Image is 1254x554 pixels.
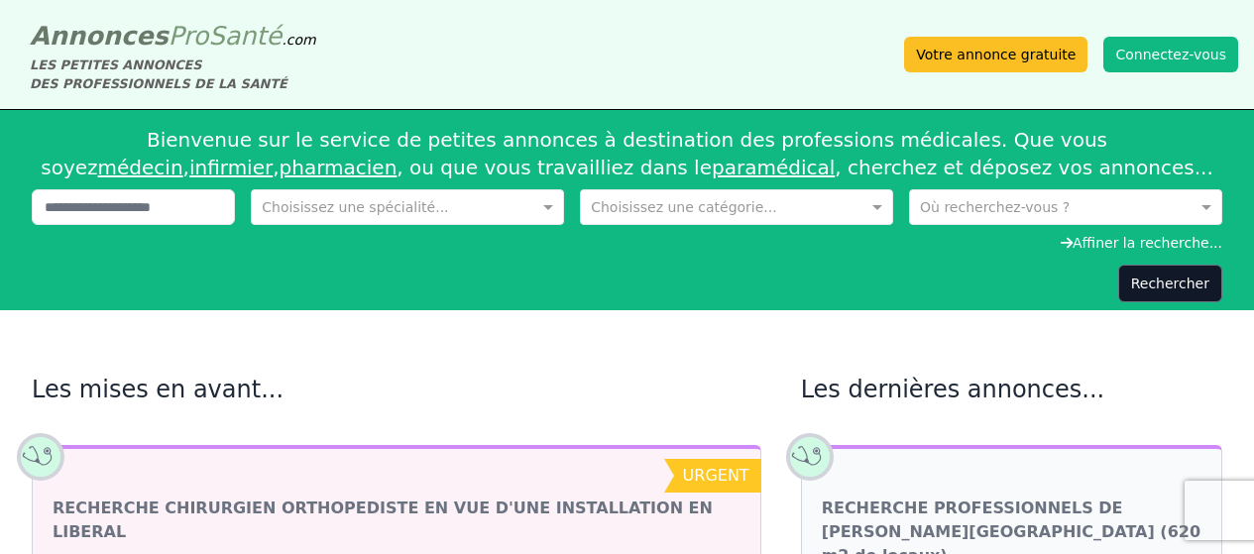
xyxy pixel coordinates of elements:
h2: Les mises en avant... [32,374,761,405]
span: urgent [683,466,749,485]
button: Connectez-vous [1103,37,1238,72]
button: Rechercher [1118,265,1222,302]
a: médecin [98,156,183,179]
a: pharmacien [280,156,398,179]
div: Affiner la recherche... [32,233,1222,253]
span: Pro [169,21,209,51]
h2: Les dernières annonces... [801,374,1222,405]
a: paramédical [712,156,835,179]
span: Santé [208,21,282,51]
a: Votre annonce gratuite [904,37,1087,72]
div: Bienvenue sur le service de petites annonces à destination des professions médicales. Que vous so... [32,118,1222,189]
a: infirmier [189,156,273,179]
a: AnnoncesProSanté.com [30,21,316,51]
span: .com [282,32,315,48]
span: Annonces [30,21,169,51]
a: RECHERCHE CHIRURGIEN ORTHOPEDISTE EN VUE D'UNE INSTALLATION EN LIBERAL [53,497,741,544]
div: LES PETITES ANNONCES DES PROFESSIONNELS DE LA SANTÉ [30,55,316,93]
